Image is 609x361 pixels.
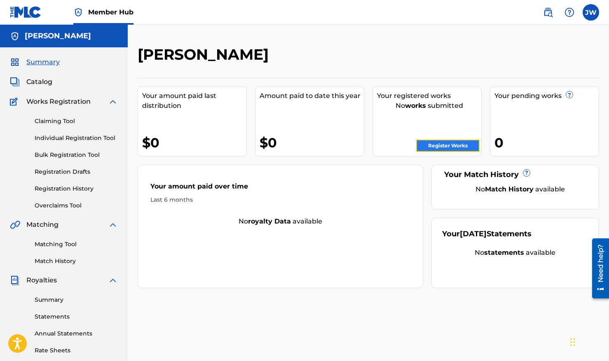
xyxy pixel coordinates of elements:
[10,77,20,87] img: Catalog
[88,7,134,17] span: Member Hub
[10,77,52,87] a: CatalogCatalog
[138,45,273,64] h2: [PERSON_NAME]
[564,7,574,17] img: help
[150,182,410,196] div: Your amount paid over time
[35,240,118,249] a: Matching Tool
[10,57,20,67] img: Summary
[568,321,609,361] iframe: Chat Widget
[10,97,21,107] img: Works Registration
[10,275,20,285] img: Royalties
[377,91,481,101] div: Your registered works
[108,97,118,107] img: expand
[460,229,487,238] span: [DATE]
[570,330,575,354] div: Drag
[561,4,578,21] div: Help
[10,31,20,41] img: Accounts
[26,57,60,67] span: Summary
[405,102,426,109] strong: works
[10,220,20,230] img: Matching
[108,220,118,230] img: expand
[35,201,118,210] a: Overclaims Tool
[35,117,118,126] a: Claiming Tool
[26,77,52,87] span: Catalog
[416,140,480,152] a: Register Works
[25,31,91,41] h5: James Wilson
[35,257,118,266] a: Match History
[35,168,118,176] a: Registration Drafts
[494,91,599,101] div: Your pending works
[138,217,423,226] div: No available
[35,329,118,338] a: Annual Statements
[442,169,589,180] div: Your Match History
[484,249,524,256] strong: statements
[494,133,599,152] div: 0
[26,97,91,107] span: Works Registration
[452,184,589,194] div: No available
[543,7,553,17] img: search
[442,228,532,240] div: Your Statements
[583,4,599,21] div: User Menu
[35,312,118,321] a: Statements
[35,296,118,304] a: Summary
[260,133,364,152] div: $0
[150,196,410,204] div: Last 6 months
[586,234,609,302] iframe: Resource Center
[10,57,60,67] a: SummarySummary
[26,220,59,230] span: Matching
[73,7,83,17] img: Top Rightsholder
[540,4,556,21] a: Public Search
[108,275,118,285] img: expand
[26,275,57,285] span: Royalties
[35,184,118,193] a: Registration History
[377,101,481,111] div: No submitted
[142,91,246,111] div: Your amount paid last distribution
[566,91,573,98] span: ?
[10,6,42,18] img: MLC Logo
[260,91,364,101] div: Amount paid to date this year
[35,346,118,355] a: Rate Sheets
[485,185,534,193] strong: Match History
[248,217,291,225] strong: royalty data
[442,248,589,258] div: No available
[35,151,118,159] a: Bulk Registration Tool
[142,133,246,152] div: $0
[523,170,530,176] span: ?
[35,134,118,142] a: Individual Registration Tool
